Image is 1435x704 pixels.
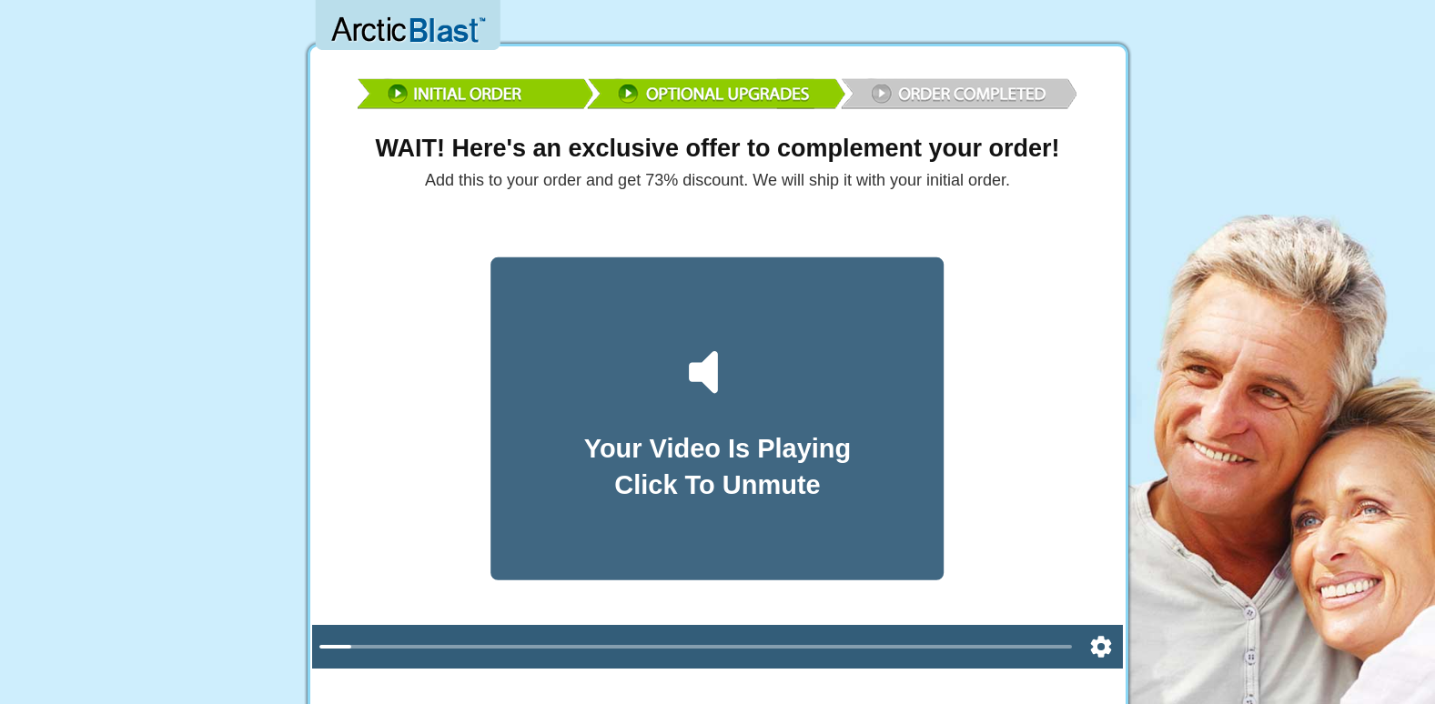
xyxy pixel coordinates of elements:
div: Your Video Is PlayingClick To Unmute [490,256,946,581]
h1: WAIT! Here's an exclusive offer to complement your order! [304,136,1132,163]
div: Your Video Is Playing Click To Unmute [584,431,852,504]
button: Settings [1079,625,1123,669]
img: reviewbar.png [354,65,1082,117]
h4: Add this to your order and get 73% discount. We will ship it with your initial order. [304,172,1132,190]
